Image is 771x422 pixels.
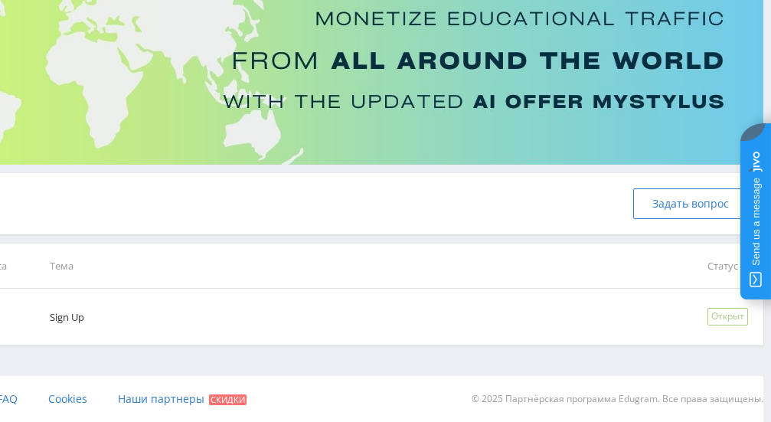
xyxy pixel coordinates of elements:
[319,376,763,422] div: © 2025 Партнёрская программа Edugram. Все права защищены.
[48,376,87,422] a: Cookies
[686,244,763,289] td: Статус
[118,391,204,406] span: Наши партнеры
[118,376,247,422] a: Наши партнеры Скидки
[707,308,748,325] div: Открыт
[28,244,686,289] td: Тема
[633,188,748,219] button: Задать вопрос
[209,394,247,405] span: Скидки
[652,198,729,210] span: Задать вопрос
[48,391,87,406] span: Cookies
[28,289,686,345] td: Sign Up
